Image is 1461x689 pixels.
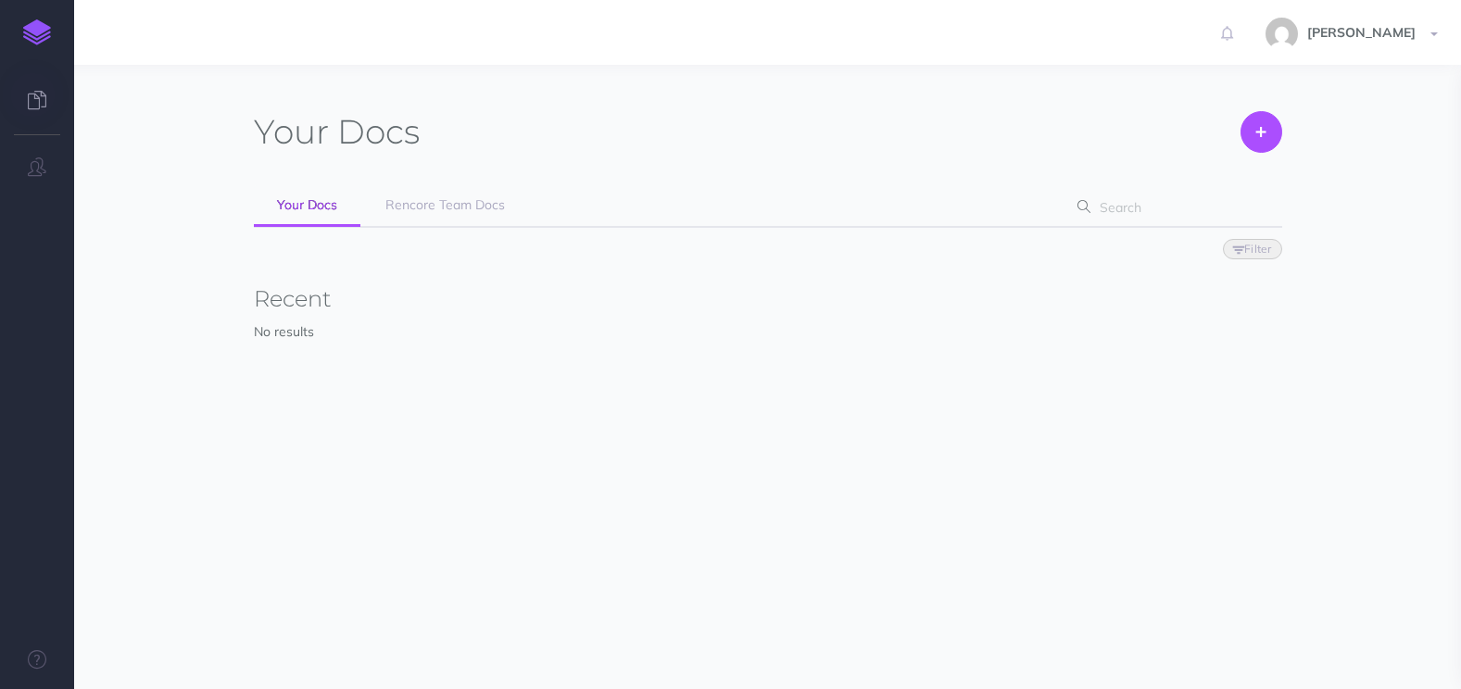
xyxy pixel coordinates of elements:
[254,321,1282,342] p: No results
[254,111,420,153] h1: Docs
[1298,24,1425,41] span: [PERSON_NAME]
[23,19,51,45] img: logo-mark.svg
[385,196,505,213] span: Rencore Team Docs
[254,111,329,152] span: Your
[1266,18,1298,50] img: 25b9847aac5dbfcd06a786ee14657274.jpg
[254,287,1282,311] h3: Recent
[362,185,528,226] a: Rencore Team Docs
[277,196,337,213] span: Your Docs
[1223,239,1282,259] button: Filter
[1094,191,1253,224] input: Search
[254,185,360,227] a: Your Docs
